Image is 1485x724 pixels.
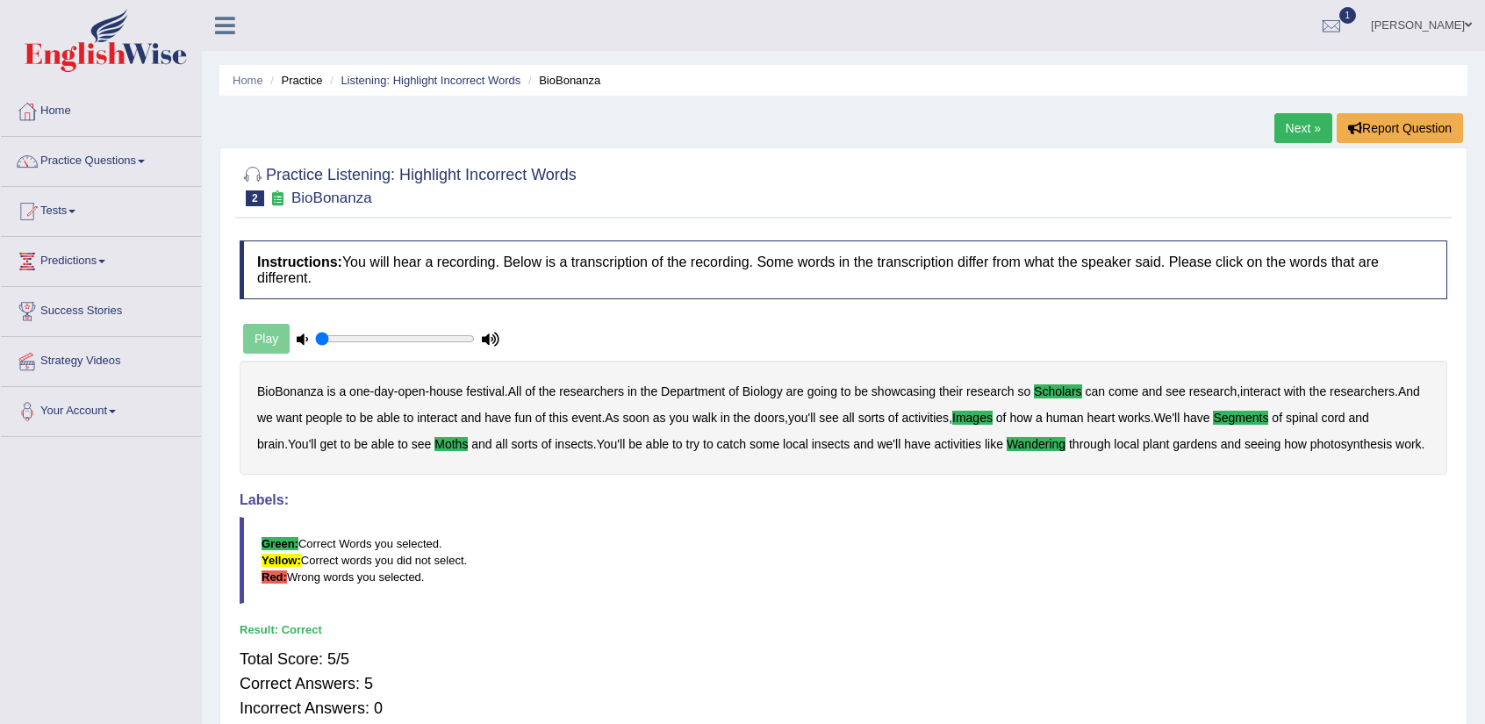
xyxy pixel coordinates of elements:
[257,437,284,451] b: brain
[703,437,714,451] b: to
[1213,411,1268,425] b: segments
[291,190,372,206] small: BioBonanza
[339,384,346,398] b: a
[1,287,201,331] a: Success Stories
[646,437,669,451] b: able
[288,437,317,451] b: You'll
[398,384,425,398] b: open
[524,72,600,89] li: BioBonanza
[269,190,287,207] small: Exam occurring question
[319,437,336,451] b: get
[653,411,666,425] b: as
[262,537,298,550] b: Green:
[843,411,855,425] b: all
[262,570,287,584] b: Red:
[1046,411,1084,425] b: human
[484,411,511,425] b: have
[1108,384,1138,398] b: come
[1009,411,1032,425] b: how
[341,437,351,451] b: to
[1398,384,1420,398] b: And
[888,411,899,425] b: of
[807,384,837,398] b: going
[341,74,520,87] a: Listening: Highlight Incorrect Words
[276,411,303,425] b: want
[1036,411,1043,425] b: a
[1114,437,1139,451] b: local
[1154,411,1180,425] b: We'll
[1087,411,1115,425] b: heart
[686,437,700,451] b: try
[854,384,868,398] b: be
[417,411,457,425] b: interact
[1069,437,1110,451] b: through
[233,74,263,87] a: Home
[1272,411,1282,425] b: of
[240,517,1447,604] blockquote: Correct Words you selected. Correct words you did not select. Wrong words you selected.
[966,384,1014,398] b: research
[559,384,624,398] b: researchers
[542,437,552,451] b: of
[571,411,601,425] b: event
[1,137,201,181] a: Practice Questions
[1142,384,1162,398] b: and
[1189,384,1237,398] b: research
[1309,384,1326,398] b: the
[1349,411,1369,425] b: and
[901,411,949,425] b: activities
[872,384,936,398] b: showcasing
[1166,384,1186,398] b: see
[717,437,746,451] b: catch
[549,411,568,425] b: this
[354,437,368,451] b: be
[1286,411,1318,425] b: spinal
[360,411,374,425] b: be
[1284,384,1306,398] b: with
[246,190,264,206] span: 2
[1,387,201,431] a: Your Account
[1310,437,1392,451] b: photosynthesis
[374,384,394,398] b: day
[641,384,657,398] b: the
[692,411,717,425] b: walk
[819,411,839,425] b: see
[1330,384,1395,398] b: researchers
[1,187,201,231] a: Tests
[728,384,739,398] b: of
[669,411,689,425] b: you
[597,437,626,451] b: You'll
[1017,384,1030,398] b: so
[672,437,683,451] b: to
[257,254,342,269] b: Instructions:
[471,437,491,451] b: and
[377,411,399,425] b: able
[985,437,1003,451] b: like
[628,437,642,451] b: be
[623,411,649,425] b: soon
[1395,437,1422,451] b: work
[1245,437,1281,451] b: seeing
[1337,113,1463,143] button: Report Question
[628,384,637,398] b: in
[1173,437,1217,451] b: gardens
[240,621,1447,638] div: Result:
[240,492,1447,508] h4: Labels:
[555,437,593,451] b: insects
[305,411,342,425] b: people
[398,437,408,451] b: to
[240,240,1447,299] h4: You will hear a recording. Below is a transcription of the recording. Some words in the transcrip...
[326,384,335,398] b: is
[461,411,481,425] b: and
[240,162,577,206] h2: Practice Listening: Highlight Incorrect Words
[349,384,369,398] b: one
[1221,437,1241,451] b: and
[1274,113,1332,143] a: Next »
[515,411,532,425] b: fun
[1,87,201,131] a: Home
[1240,384,1281,398] b: interact
[605,411,619,425] b: As
[721,411,730,425] b: in
[429,384,463,398] b: house
[1284,437,1307,451] b: how
[266,72,322,89] li: Practice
